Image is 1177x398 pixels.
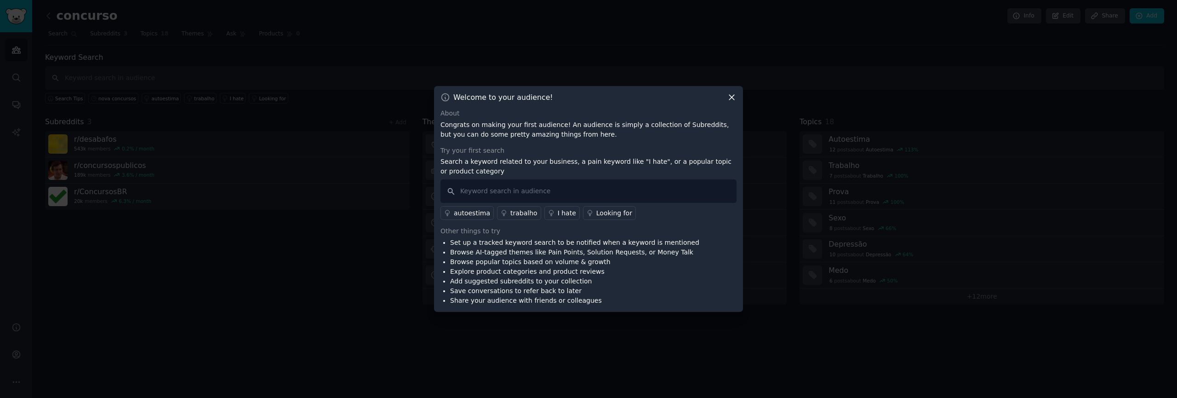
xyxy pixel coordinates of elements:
h3: Welcome to your audience! [453,92,553,102]
a: Looking for [583,206,636,220]
div: I hate [558,208,576,218]
div: Other things to try [440,226,737,236]
li: Save conversations to refer back to later [450,286,699,296]
a: I hate [544,206,580,220]
input: Keyword search in audience [440,179,737,203]
li: Browse popular topics based on volume & growth [450,257,699,267]
li: Explore product categories and product reviews [450,267,699,277]
li: Browse AI-tagged themes like Pain Points, Solution Requests, or Money Talk [450,248,699,257]
div: trabalho [510,208,537,218]
div: Try your first search [440,146,737,156]
div: About [440,109,737,118]
li: Add suggested subreddits to your collection [450,277,699,286]
li: Share your audience with friends or colleagues [450,296,699,306]
div: autoestima [454,208,490,218]
a: autoestima [440,206,494,220]
p: Search a keyword related to your business, a pain keyword like "I hate", or a popular topic or pr... [440,157,737,176]
p: Congrats on making your first audience! An audience is simply a collection of Subreddits, but you... [440,120,737,139]
li: Set up a tracked keyword search to be notified when a keyword is mentioned [450,238,699,248]
div: Looking for [596,208,632,218]
a: trabalho [497,206,541,220]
